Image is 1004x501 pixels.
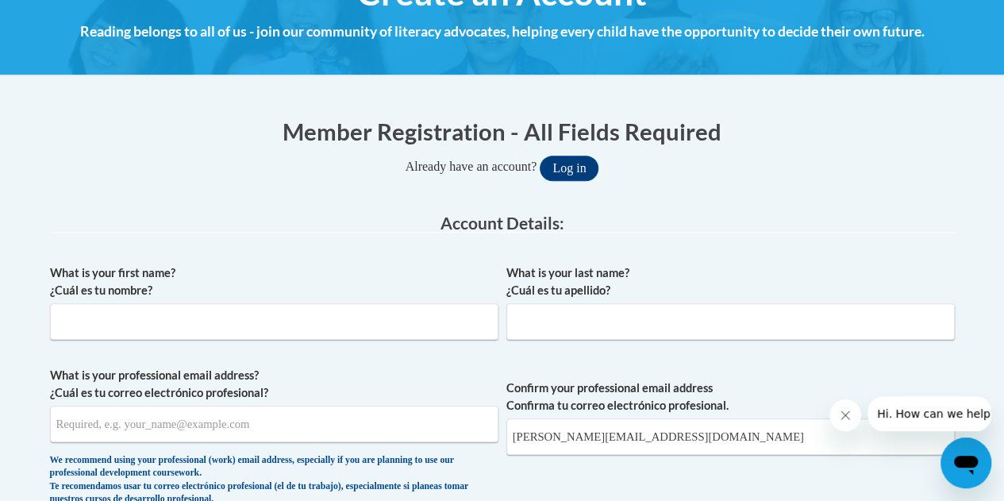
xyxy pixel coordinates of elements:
[506,303,955,340] input: Metadata input
[867,396,991,431] iframe: Message from company
[506,418,955,455] input: Required
[941,437,991,488] iframe: Button to launch messaging window
[50,406,498,442] input: Metadata input
[50,367,498,402] label: What is your professional email address? ¿Cuál es tu correo electrónico profesional?
[50,115,955,148] h1: Member Registration - All Fields Required
[50,264,498,299] label: What is your first name? ¿Cuál es tu nombre?
[50,303,498,340] input: Metadata input
[506,264,955,299] label: What is your last name? ¿Cuál es tu apellido?
[50,21,955,42] h4: Reading belongs to all of us - join our community of literacy advocates, helping every child have...
[440,213,564,233] span: Account Details:
[10,11,129,24] span: Hi. How can we help?
[829,399,861,431] iframe: Close message
[406,160,537,173] span: Already have an account?
[540,156,598,181] button: Log in
[506,380,955,414] label: Confirm your professional email address Confirma tu correo electrónico profesional.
